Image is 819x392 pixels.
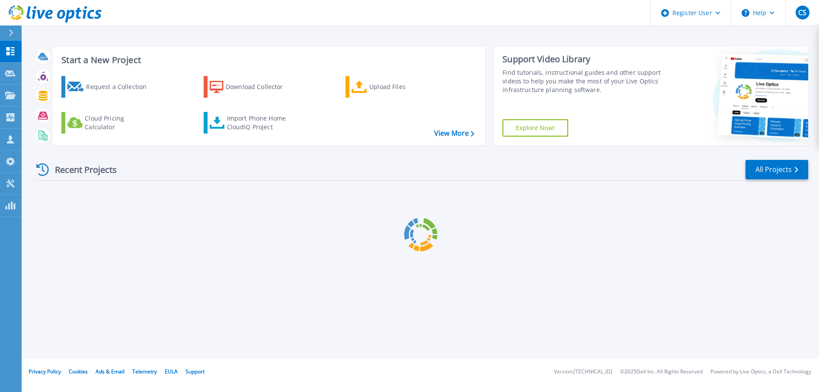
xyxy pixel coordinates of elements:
[346,76,442,98] a: Upload Files
[85,114,154,131] div: Cloud Pricing Calculator
[502,68,662,94] div: Find tutorials, instructional guides and other support videos to help you make the most of your L...
[434,129,474,137] a: View More
[204,76,300,98] a: Download Collector
[369,78,438,96] div: Upload Files
[33,159,128,180] div: Recent Projects
[502,119,568,137] a: Explore Now!
[620,369,703,375] li: © 2025 Dell Inc. All Rights Reserved
[798,9,806,16] span: CS
[165,368,178,375] a: EULA
[502,54,662,65] div: Support Video Library
[96,368,125,375] a: Ads & Email
[61,112,158,134] a: Cloud Pricing Calculator
[29,368,61,375] a: Privacy Policy
[61,76,158,98] a: Request a Collection
[227,114,294,131] div: Import Phone Home CloudIQ Project
[710,369,811,375] li: Powered by Live Optics, a Dell Technology
[226,78,295,96] div: Download Collector
[61,55,474,65] h3: Start a New Project
[186,368,205,375] a: Support
[554,369,612,375] li: Version: [TECHNICAL_ID]
[69,368,88,375] a: Cookies
[86,78,155,96] div: Request a Collection
[132,368,157,375] a: Telemetry
[745,160,808,179] a: All Projects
